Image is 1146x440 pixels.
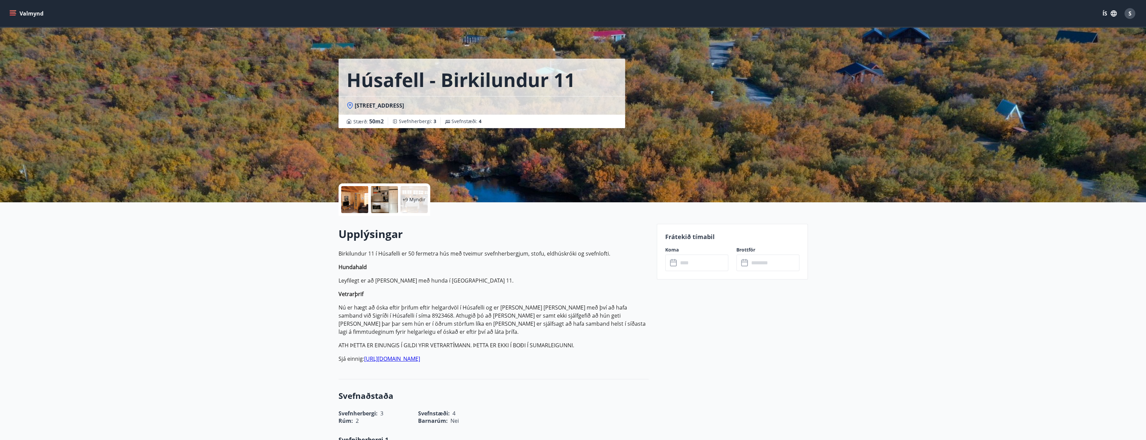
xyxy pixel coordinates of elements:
label: Brottför [736,246,799,253]
p: Frátekið tímabil [665,232,799,241]
a: [URL][DOMAIN_NAME] [364,355,420,362]
h2: Upplýsingar [339,227,649,241]
span: Svefnstæði : [451,118,481,125]
span: 50 m2 [369,118,384,125]
p: +9 Myndir [403,196,425,203]
span: 2 [356,417,359,424]
span: Stærð : [353,117,384,125]
button: menu [8,7,46,20]
span: Nei [450,417,459,424]
p: Sjá einnig: [339,355,649,363]
span: [STREET_ADDRESS] [355,102,404,109]
span: S [1128,10,1132,17]
button: S [1122,5,1138,22]
p: Leyfilegt er að [PERSON_NAME] með hunda í [GEOGRAPHIC_DATA] 11. [339,276,649,285]
button: ÍS [1099,7,1120,20]
span: Rúm : [339,417,353,424]
strong: Vetrarþrif [339,290,363,298]
p: Birkilundur 11 í Húsafelli er 50 fermetra hús með tveimur svefnherbergjum, stofu, eldhúskróki og ... [339,250,649,258]
label: Koma [665,246,728,253]
span: Svefnherbergi : [399,118,436,125]
p: ATH ÞETTA ER EINUNGIS Í GILDI YFIR VETRARTÍMANN. ÞETTA ER EKKI Í BOÐI Í SUMARLEIGUNNI. [339,341,649,349]
span: 3 [434,118,436,124]
h1: Húsafell - Birkilundur 11 [347,67,575,92]
p: Nú er hægt að óska eftir þrifum eftir helgardvöl í Húsafelli og er [PERSON_NAME] [PERSON_NAME] me... [339,303,649,336]
strong: Hundahald [339,263,367,271]
span: 4 [479,118,481,124]
span: Barnarúm : [418,417,448,424]
h3: Svefnaðstaða [339,390,649,402]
